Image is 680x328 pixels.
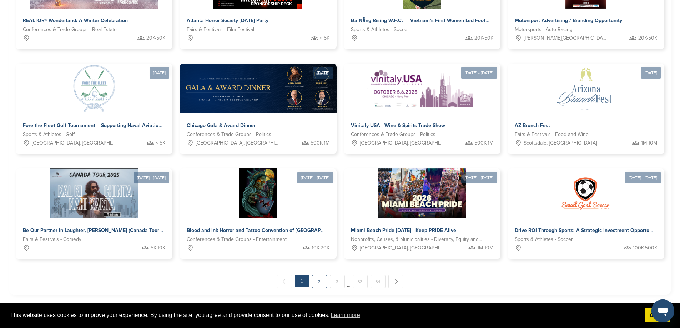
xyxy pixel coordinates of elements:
[633,244,657,252] span: 100K-500K
[180,157,336,259] a: [DATE] - [DATE] Sponsorpitch & Blood and Ink Horror and Tattoo Convention of [GEOGRAPHIC_DATA] Fa...
[50,168,138,218] img: Sponsorpitch &
[536,64,636,113] img: Sponsorpitch &
[180,64,351,113] img: Sponsorpitch &
[16,52,172,154] a: [DATE] Sponsorpitch & Fore the Fleet Golf Tournament – Supporting Naval Aviation Families Facing ...
[344,157,500,259] a: [DATE] - [DATE] Sponsorpitch & Miami Beach Pride [DATE] - Keep PRIDE Alive Nonprofits, Causes, & ...
[388,275,403,288] a: Next →
[311,139,329,147] span: 500K-1M
[371,275,386,288] a: 84
[366,64,478,113] img: Sponsorpitch &
[146,34,165,42] span: 20K-50K
[295,275,309,287] em: 1
[360,139,444,147] span: [GEOGRAPHIC_DATA], [GEOGRAPHIC_DATA]
[351,236,483,243] span: Nonprofits, Causes, & Municipalities - Diversity, Equity and Inclusion
[461,172,497,183] div: [DATE] - [DATE]
[360,244,444,252] span: [GEOGRAPHIC_DATA], [GEOGRAPHIC_DATA]
[515,236,573,243] span: Sports & Athletes - Soccer
[151,244,165,252] span: 5K-10K
[378,168,467,218] img: Sponsorpitch &
[351,26,409,34] span: Sports & Athletes - Soccer
[515,17,622,24] span: Motorsport Advertising / Branding Opportunity
[347,275,351,288] span: …
[277,275,292,288] span: ← Previous
[23,122,241,128] span: Fore the Fleet Golf Tournament – Supporting Naval Aviation Families Facing [MEDICAL_DATA]
[625,172,661,183] div: [DATE] - [DATE]
[23,26,117,34] span: Conferences & Trade Groups - Real Estate
[330,275,345,288] a: 3
[524,34,608,42] span: [PERSON_NAME][GEOGRAPHIC_DATA][PERSON_NAME], [GEOGRAPHIC_DATA], [GEOGRAPHIC_DATA], [GEOGRAPHIC_DA...
[134,172,169,183] div: [DATE] - [DATE]
[477,244,493,252] span: 1M-10M
[524,139,597,147] span: Scottsdale, [GEOGRAPHIC_DATA]
[515,131,589,138] span: Fairs & Festivals - Food and Wine
[187,26,254,34] span: Fairs & Festivals - Film Festival
[508,157,664,259] a: [DATE] - [DATE] Sponsorpitch & Drive ROI Through Sports: A Strategic Investment Opportunity Sport...
[180,52,336,154] a: [DATE] Sponsorpitch & Chicago Gala & Award Dinner Conferences & Trade Groups - Politics [GEOGRAPH...
[351,17,506,24] span: Đà Nẵng Rising W.F.C. — Vietnam’s First Women-Led Football Club
[187,227,370,233] span: Blood and Ink Horror and Tattoo Convention of [GEOGRAPHIC_DATA] Fall 2025
[156,139,165,147] span: < 5K
[10,310,639,321] span: This website uses cookies to improve your experience. By using the site, you agree and provide co...
[641,67,661,79] div: [DATE]
[69,64,119,113] img: Sponsorpitch &
[638,34,657,42] span: 20K-50K
[23,17,128,24] span: REALTOR® Wonderland: A Winter Celebration
[320,34,329,42] span: < 5K
[330,310,361,321] a: learn more about cookies
[297,172,333,183] div: [DATE] - [DATE]
[645,308,670,323] a: dismiss cookie message
[187,236,287,243] span: Conferences & Trade Groups - Entertainment
[508,52,664,154] a: [DATE] Sponsorpitch & AZ Brunch Fest Fairs & Festivals - Food and Wine Scottsdale, [GEOGRAPHIC_DA...
[474,34,493,42] span: 20K-50K
[353,275,368,288] a: 83
[515,26,573,34] span: Motorsports - Auto Racing
[351,122,445,128] span: Vinitaly USA - Wine & Spirits Trade Show
[312,244,329,252] span: 10K-20K
[187,17,268,24] span: Atlanta Horror Society [DATE] Party
[187,122,256,128] span: Chicago Gala & Award Dinner
[641,139,657,147] span: 1M-10M
[474,139,493,147] span: 500K-1M
[150,67,169,79] div: [DATE]
[23,227,174,233] span: Be Our Partner in Laughter, [PERSON_NAME] (Canada Tour 2025)
[239,168,277,218] img: Sponsorpitch &
[351,227,456,233] span: Miami Beach Pride [DATE] - Keep PRIDE Alive
[312,275,327,288] a: 2
[23,131,75,138] span: Sports & Athletes - Golf
[23,236,81,243] span: Fairs & Festivals - Comedy
[461,67,497,79] div: [DATE] - [DATE]
[196,139,279,147] span: [GEOGRAPHIC_DATA], [GEOGRAPHIC_DATA]
[16,157,172,259] a: [DATE] - [DATE] Sponsorpitch & Be Our Partner in Laughter, [PERSON_NAME] (Canada Tour 2025) Fairs...
[561,168,611,218] img: Sponsorpitch &
[651,299,674,322] iframe: Button to launch messaging window
[344,52,500,154] a: [DATE] - [DATE] Sponsorpitch & Vinitaly USA - Wine & Spirits Trade Show Conferences & Trade Group...
[187,131,271,138] span: Conferences & Trade Groups - Politics
[32,139,116,147] span: [GEOGRAPHIC_DATA], [GEOGRAPHIC_DATA]
[313,67,333,79] div: [DATE]
[515,122,550,128] span: AZ Brunch Fest
[351,131,435,138] span: Conferences & Trade Groups - Politics
[515,227,658,233] span: Drive ROI Through Sports: A Strategic Investment Opportunity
